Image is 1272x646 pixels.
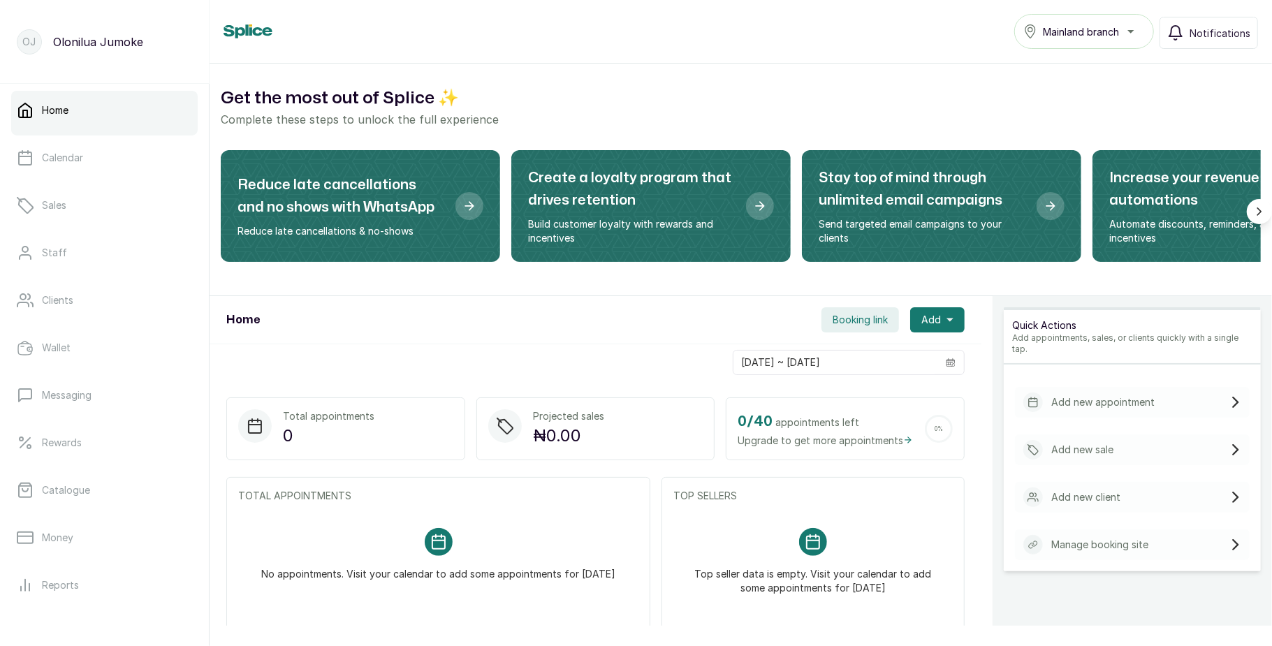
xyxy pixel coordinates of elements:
[42,388,92,402] p: Messaging
[1014,14,1154,49] button: Mainland branch
[533,409,604,423] p: Projected sales
[11,328,198,367] a: Wallet
[11,566,198,605] a: Reports
[1051,395,1155,409] p: Add new appointment
[690,556,936,595] p: Top seller data is empty. Visit your calendar to add some appointments for [DATE]
[528,217,735,245] p: Build customer loyalty with rewards and incentives
[42,246,67,260] p: Staff
[946,358,956,367] svg: calendar
[921,313,941,327] span: Add
[11,233,198,272] a: Staff
[1051,443,1113,457] p: Add new sale
[42,531,73,545] p: Money
[42,341,71,355] p: Wallet
[283,423,374,448] p: 0
[11,423,198,462] a: Rewards
[738,433,913,448] span: Upgrade to get more appointments
[226,311,260,328] h1: Home
[238,489,638,503] p: TOTAL APPOINTMENTS
[237,224,444,238] p: Reduce late cancellations & no-shows
[261,556,615,581] p: No appointments. Visit your calendar to add some appointments for [DATE]
[819,167,1025,212] h2: Stay top of mind through unlimited email campaigns
[1043,24,1119,39] span: Mainland branch
[935,426,943,432] span: 0 %
[11,281,198,320] a: Clients
[1012,332,1252,355] p: Add appointments, sales, or clients quickly with a single tap.
[673,489,953,503] p: TOP SELLERS
[221,86,1261,111] h2: Get the most out of Splice ✨
[821,307,899,332] button: Booking link
[42,436,82,450] p: Rewards
[283,409,374,423] p: Total appointments
[1012,318,1252,332] p: Quick Actions
[1190,26,1250,41] span: Notifications
[23,35,36,49] p: OJ
[910,307,965,332] button: Add
[11,518,198,557] a: Money
[11,376,198,415] a: Messaging
[11,138,198,177] a: Calendar
[42,578,79,592] p: Reports
[528,167,735,212] h2: Create a loyalty program that drives retention
[42,293,73,307] p: Clients
[511,150,791,262] div: Create a loyalty program that drives retention
[533,423,604,448] p: ₦0.00
[237,174,444,219] h2: Reduce late cancellations and no shows with WhatsApp
[802,150,1081,262] div: Stay top of mind through unlimited email campaigns
[221,111,1261,128] p: Complete these steps to unlock the full experience
[819,217,1025,245] p: Send targeted email campaigns to your clients
[1051,490,1120,504] p: Add new client
[42,151,83,165] p: Calendar
[221,150,500,262] div: Reduce late cancellations and no shows with WhatsApp
[11,471,198,510] a: Catalogue
[1160,17,1258,49] button: Notifications
[11,186,198,225] a: Sales
[53,34,143,50] p: Olonilua Jumoke
[11,91,198,130] a: Home
[1051,538,1148,552] p: Manage booking site
[738,411,773,433] h2: 0 / 40
[733,351,937,374] input: Select date
[833,313,888,327] span: Booking link
[42,198,66,212] p: Sales
[42,483,90,497] p: Catalogue
[775,416,859,430] span: appointments left
[42,103,68,117] p: Home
